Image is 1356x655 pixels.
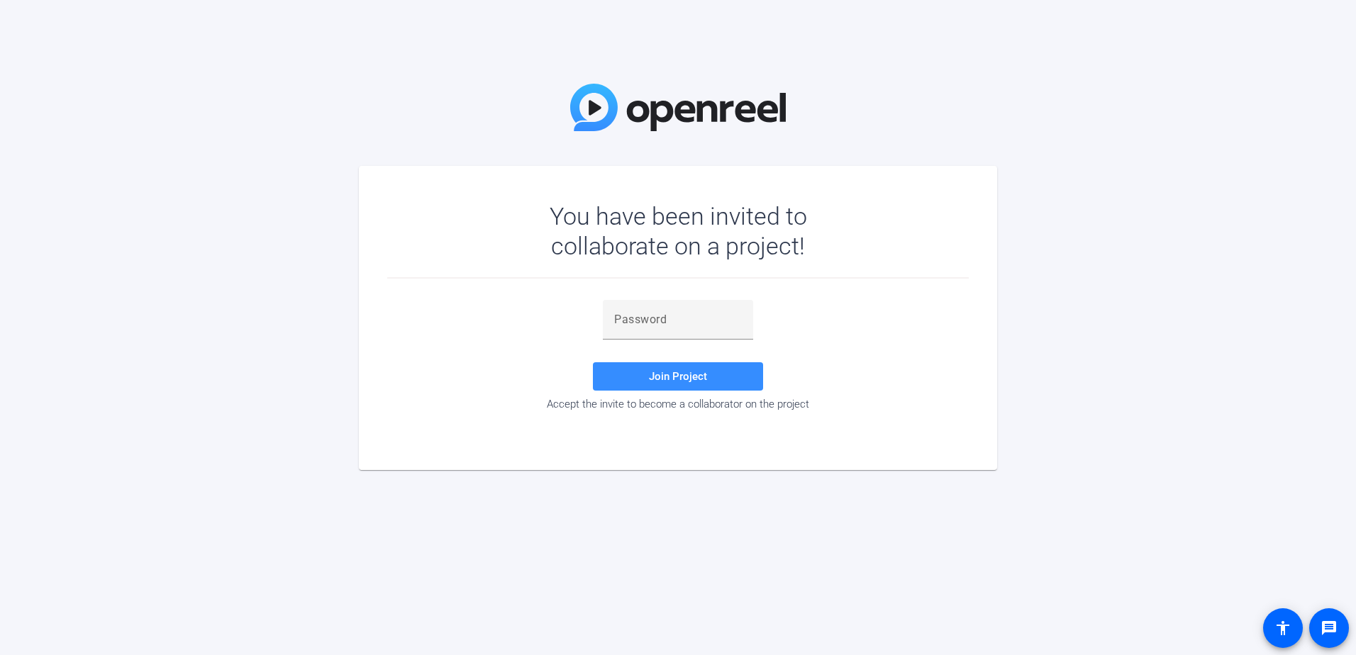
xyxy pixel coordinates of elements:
[1321,620,1338,637] mat-icon: message
[614,311,742,328] input: Password
[508,201,848,261] div: You have been invited to collaborate on a project!
[1274,620,1291,637] mat-icon: accessibility
[649,370,707,383] span: Join Project
[387,398,969,410] div: Accept the invite to become a collaborator on the project
[593,362,763,391] button: Join Project
[570,84,786,131] img: OpenReel Logo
